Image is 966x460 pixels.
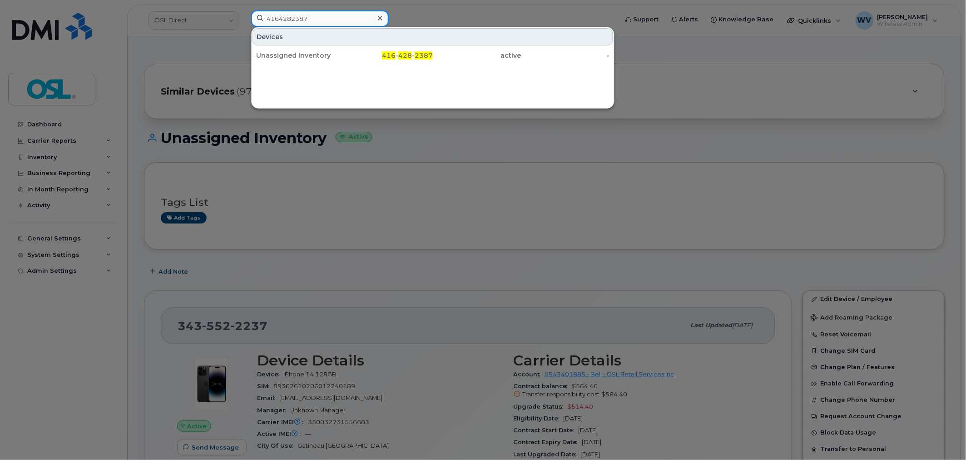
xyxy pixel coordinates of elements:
div: active [433,51,521,60]
div: Devices [253,28,613,45]
span: 2387 [415,51,433,60]
div: - [521,51,610,60]
div: - - [345,51,433,60]
a: Unassigned Inventory416-428-2387active- [253,47,613,64]
span: 416 [382,51,396,60]
span: 428 [398,51,412,60]
div: Unassigned Inventory [256,51,345,60]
